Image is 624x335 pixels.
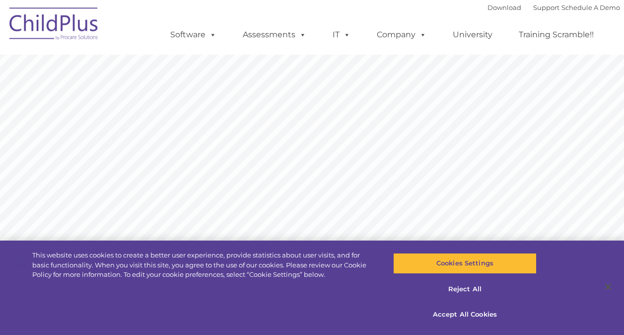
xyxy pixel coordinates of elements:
a: Software [160,25,226,45]
font: | [487,3,620,11]
button: Reject All [393,279,537,300]
a: Training Scramble!! [509,25,604,45]
a: IT [323,25,360,45]
button: Close [597,276,619,298]
div: This website uses cookies to create a better user experience, provide statistics about user visit... [32,251,374,280]
button: Cookies Settings [393,253,537,274]
a: University [443,25,502,45]
a: Assessments [233,25,316,45]
a: Download [487,3,521,11]
a: Support [533,3,559,11]
a: Schedule A Demo [561,3,620,11]
img: ChildPlus by Procare Solutions [4,0,104,50]
a: Company [367,25,436,45]
button: Accept All Cookies [393,304,537,325]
